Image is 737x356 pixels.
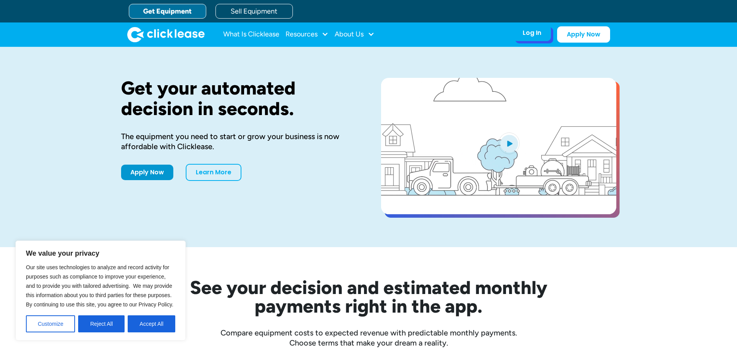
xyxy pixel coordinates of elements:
a: open lightbox [381,78,616,214]
img: Blue play button logo on a light blue circular background [499,132,520,154]
button: Accept All [128,315,175,332]
h2: See your decision and estimated monthly payments right in the app. [152,278,585,315]
a: Get Equipment [129,4,206,19]
button: Customize [26,315,75,332]
h1: Get your automated decision in seconds. [121,78,356,119]
a: Sell Equipment [215,4,293,19]
a: What Is Clicklease [223,27,279,42]
div: Compare equipment costs to expected revenue with predictable monthly payments. Choose terms that ... [121,328,616,348]
div: The equipment you need to start or grow your business is now affordable with Clicklease. [121,131,356,151]
a: Apply Now [121,165,173,180]
div: Resources [286,27,328,42]
div: Log In [523,29,541,37]
div: We value your privacy [15,241,186,341]
button: Reject All [78,315,125,332]
p: We value your privacy [26,249,175,258]
a: home [127,27,205,42]
div: About Us [335,27,374,42]
a: Apply Now [557,26,610,43]
img: Clicklease logo [127,27,205,42]
span: Our site uses technologies to analyze and record activity for purposes such as compliance to impr... [26,264,173,308]
a: Learn More [186,164,241,181]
